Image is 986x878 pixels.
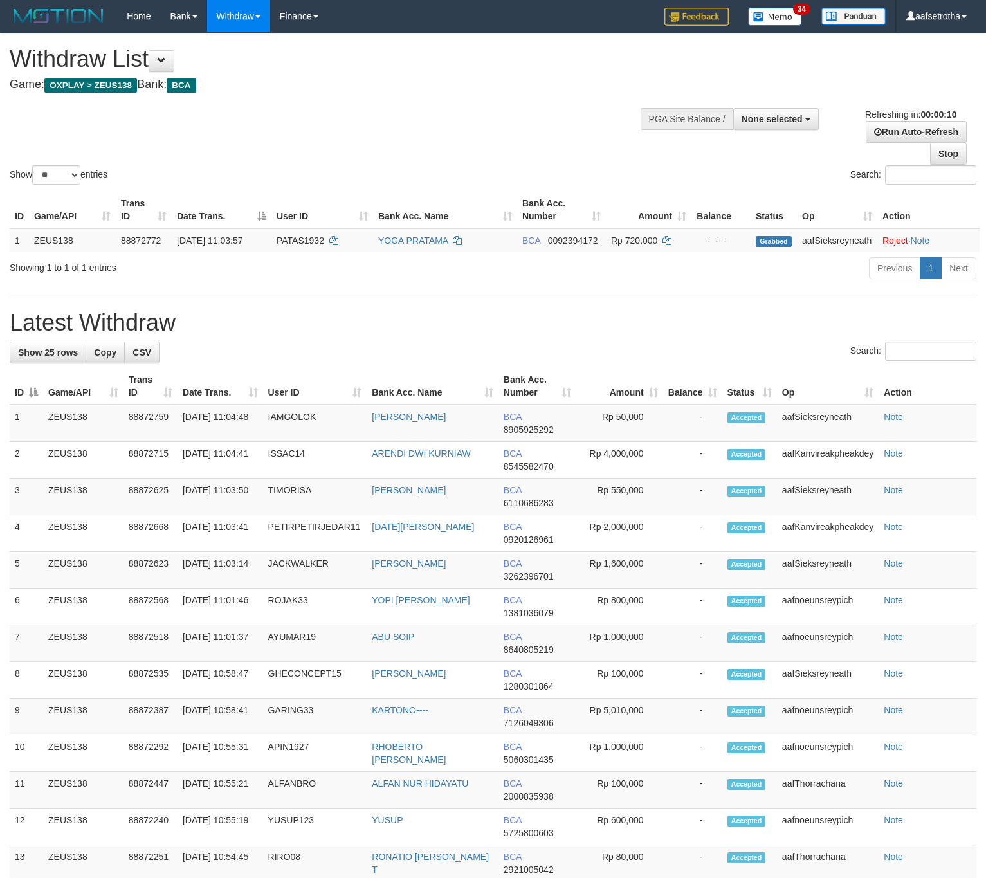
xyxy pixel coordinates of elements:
th: User ID: activate to sort column ascending [263,368,367,405]
td: ZEUS138 [29,228,116,252]
a: Copy [86,342,125,363]
th: Status: activate to sort column ascending [722,368,777,405]
td: APIN1927 [263,735,367,772]
th: Op: activate to sort column ascending [797,192,877,228]
a: Reject [882,235,908,246]
td: 88872568 [123,589,178,625]
td: 5 [10,552,43,589]
span: Accepted [727,486,766,497]
div: - - - [697,234,745,247]
span: Accepted [727,779,766,790]
span: Copy [94,347,116,358]
span: BCA [504,668,522,679]
td: 88872292 [123,735,178,772]
td: ALFANBRO [263,772,367,809]
a: YOPI [PERSON_NAME] [372,595,470,605]
img: Button%20Memo.svg [748,8,802,26]
span: Copy 2921005042 to clipboard [504,864,554,875]
td: - [663,442,722,479]
th: Game/API: activate to sort column ascending [29,192,116,228]
span: Accepted [727,596,766,607]
td: JACKWALKER [263,552,367,589]
a: ARENDI DWI KURNIAW [372,448,470,459]
th: Bank Acc. Name: activate to sort column ascending [367,368,498,405]
td: IAMGOLOK [263,405,367,442]
td: [DATE] 10:58:41 [178,699,263,735]
td: TIMORISA [263,479,367,515]
td: - [663,662,722,699]
td: ZEUS138 [43,405,123,442]
td: aafnoeunsreypich [777,625,879,662]
span: Copy 1381036079 to clipboard [504,608,554,618]
span: None selected [742,114,803,124]
span: Copy 5060301435 to clipboard [504,755,554,765]
td: [DATE] 11:03:50 [178,479,263,515]
span: Copy 2000835938 to clipboard [504,791,554,801]
td: 1 [10,228,29,252]
a: KARTONO---- [372,705,428,715]
td: [DATE] 11:03:14 [178,552,263,589]
span: Copy 0092394172 to clipboard [548,235,598,246]
td: ZEUS138 [43,809,123,845]
td: ZEUS138 [43,735,123,772]
td: - [663,699,722,735]
td: ZEUS138 [43,442,123,479]
td: [DATE] 11:04:48 [178,405,263,442]
span: Rp 720.000 [611,235,657,246]
td: 7 [10,625,43,662]
td: Rp 600,000 [576,809,663,845]
td: GHECONCEPT15 [263,662,367,699]
a: Show 25 rows [10,342,86,363]
span: BCA [504,778,522,789]
img: panduan.png [821,8,886,25]
span: 88872772 [121,235,161,246]
span: BCA [504,448,522,459]
td: Rp 100,000 [576,772,663,809]
span: Accepted [727,816,766,827]
a: 1 [920,257,942,279]
td: 88872518 [123,625,178,662]
td: 88872759 [123,405,178,442]
a: [PERSON_NAME] [372,412,446,422]
td: · [877,228,980,252]
span: Accepted [727,632,766,643]
td: [DATE] 10:55:31 [178,735,263,772]
a: ABU SOIP [372,632,414,642]
td: [DATE] 11:01:46 [178,589,263,625]
td: - [663,479,722,515]
a: Note [884,485,903,495]
span: BCA [504,705,522,715]
label: Search: [850,342,976,361]
th: Action [877,192,980,228]
th: Date Trans.: activate to sort column descending [172,192,271,228]
span: BCA [504,412,522,422]
span: Copy 8905925292 to clipboard [504,425,554,435]
td: 2 [10,442,43,479]
span: CSV [132,347,151,358]
td: ZEUS138 [43,479,123,515]
td: Rp 550,000 [576,479,663,515]
td: aafnoeunsreypich [777,699,879,735]
td: 3 [10,479,43,515]
th: Bank Acc. Number: activate to sort column ascending [517,192,606,228]
span: Copy 3262396701 to clipboard [504,571,554,581]
span: BCA [504,632,522,642]
td: ZEUS138 [43,515,123,552]
th: Action [879,368,976,405]
a: ALFAN NUR HIDAYATU [372,778,468,789]
a: Note [884,742,903,752]
td: 88872625 [123,479,178,515]
td: 88872623 [123,552,178,589]
td: [DATE] 10:55:19 [178,809,263,845]
span: Accepted [727,742,766,753]
td: [DATE] 10:58:47 [178,662,263,699]
span: BCA [504,595,522,605]
td: 12 [10,809,43,845]
td: 88872668 [123,515,178,552]
span: [DATE] 11:03:57 [177,235,242,246]
a: RHOBERTO [PERSON_NAME] [372,742,446,765]
td: PETIRPETIRJEDAR11 [263,515,367,552]
span: Accepted [727,522,766,533]
a: [PERSON_NAME] [372,558,446,569]
td: aafSieksreyneath [777,662,879,699]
